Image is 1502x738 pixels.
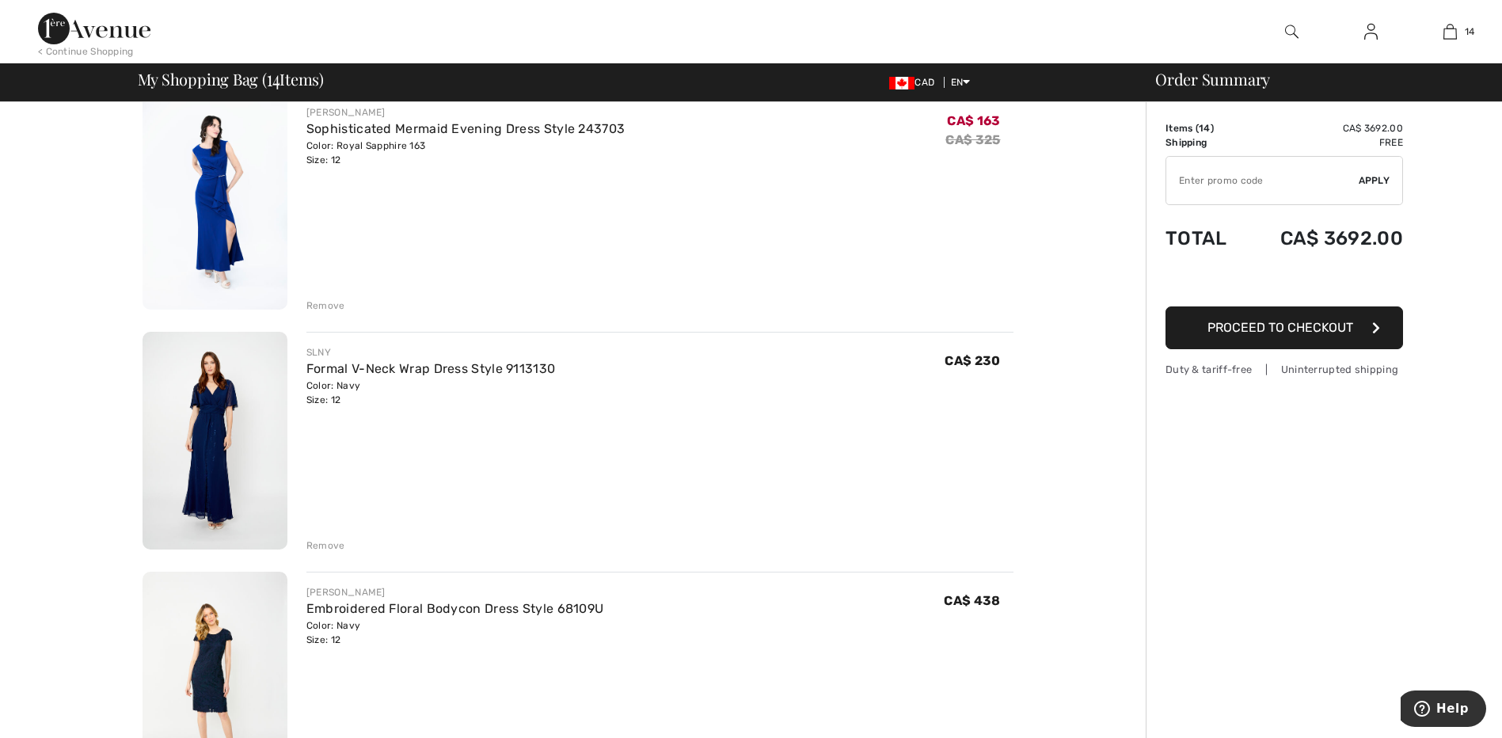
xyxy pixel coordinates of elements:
[306,601,604,616] a: Embroidered Floral Bodycon Dress Style 68109U
[267,67,280,88] span: 14
[889,77,941,88] span: CAD
[1245,211,1403,265] td: CA$ 3692.00
[945,132,1000,147] s: CA$ 325
[306,345,555,359] div: SLNY
[38,44,134,59] div: < Continue Shopping
[1285,22,1299,41] img: search the website
[306,361,555,376] a: Formal V-Neck Wrap Dress Style 9113130
[1411,22,1489,41] a: 14
[1165,135,1245,150] td: Shipping
[306,379,555,407] div: Color: Navy Size: 12
[889,77,915,89] img: Canadian Dollar
[1165,265,1403,301] iframe: PayPal-paypal
[1207,320,1353,335] span: Proceed to Checkout
[1199,123,1211,134] span: 14
[38,13,150,44] img: 1ère Avenue
[1401,690,1486,730] iframe: Opens a widget where you can find more information
[1165,362,1403,377] div: Duty & tariff-free | Uninterrupted shipping
[1245,135,1403,150] td: Free
[1465,25,1475,39] span: 14
[1245,121,1403,135] td: CA$ 3692.00
[947,113,1000,128] span: CA$ 163
[306,585,604,599] div: [PERSON_NAME]
[945,353,1000,368] span: CA$ 230
[1166,157,1359,204] input: Promo code
[1364,22,1378,41] img: My Info
[306,121,625,136] a: Sophisticated Mermaid Evening Dress Style 243703
[1352,22,1390,42] a: Sign In
[1359,173,1390,188] span: Apply
[1136,71,1492,87] div: Order Summary
[143,332,287,550] img: Formal V-Neck Wrap Dress Style 9113130
[306,105,625,120] div: [PERSON_NAME]
[306,299,345,313] div: Remove
[143,92,287,310] img: Sophisticated Mermaid Evening Dress Style 243703
[1165,306,1403,349] button: Proceed to Checkout
[1165,121,1245,135] td: Items ( )
[306,618,604,647] div: Color: Navy Size: 12
[306,538,345,553] div: Remove
[1443,22,1457,41] img: My Bag
[951,77,971,88] span: EN
[306,139,625,167] div: Color: Royal Sapphire 163 Size: 12
[1165,211,1245,265] td: Total
[138,71,325,87] span: My Shopping Bag ( Items)
[944,593,1000,608] span: CA$ 438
